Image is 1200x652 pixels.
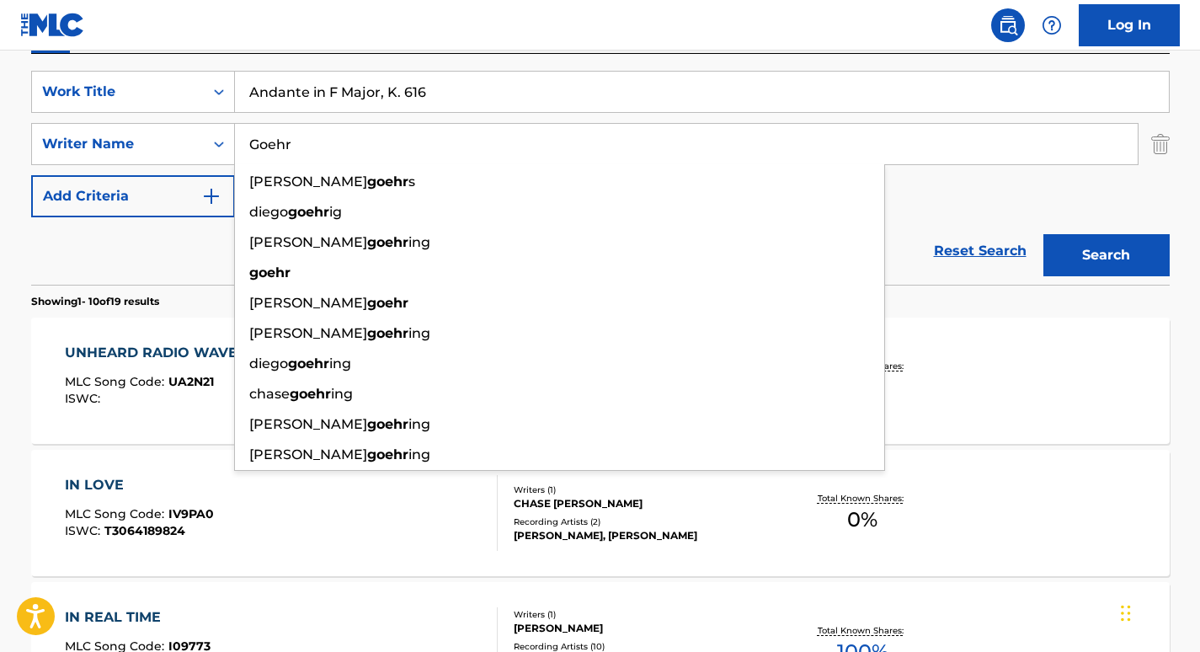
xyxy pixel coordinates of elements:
[65,506,168,521] span: MLC Song Code :
[42,82,194,102] div: Work Title
[249,234,367,250] span: [PERSON_NAME]
[514,484,768,496] div: Writers ( 1 )
[31,175,235,217] button: Add Criteria
[991,8,1025,42] a: Public Search
[201,186,221,206] img: 9d2ae6d4665cec9f34b9.svg
[31,318,1170,444] a: UNHEARD RADIO WAVES ([PERSON_NAME] REMIX)MLC Song Code:UA2N21ISWC:Writers (2)[PERSON_NAME], [PERS...
[249,295,367,311] span: [PERSON_NAME]
[65,374,168,389] span: MLC Song Code :
[514,621,768,636] div: [PERSON_NAME]
[249,265,291,281] strong: goehr
[367,446,408,462] strong: goehr
[408,446,430,462] span: ing
[998,15,1018,35] img: search
[249,204,288,220] span: diego
[329,204,342,220] span: ig
[1116,571,1200,652] iframe: Chat Widget
[408,416,430,432] span: ing
[367,174,408,190] strong: goehr
[249,355,288,371] span: diego
[818,624,908,637] p: Total Known Shares:
[288,204,329,220] strong: goehr
[408,325,430,341] span: ing
[1035,8,1069,42] div: Help
[408,174,415,190] span: s
[65,523,104,538] span: ISWC :
[168,506,214,521] span: IV9PA0
[65,607,211,628] div: IN REAL TIME
[331,386,353,402] span: ing
[367,325,408,341] strong: goehr
[514,496,768,511] div: CHASE [PERSON_NAME]
[249,446,367,462] span: [PERSON_NAME]
[1151,123,1170,165] img: Delete Criterion
[847,505,877,535] span: 0 %
[408,234,430,250] span: ing
[514,516,768,528] div: Recording Artists ( 2 )
[31,294,159,309] p: Showing 1 - 10 of 19 results
[249,174,367,190] span: [PERSON_NAME]
[65,391,104,406] span: ISWC :
[249,325,367,341] span: [PERSON_NAME]
[42,134,194,154] div: Writer Name
[1042,15,1062,35] img: help
[65,475,214,495] div: IN LOVE
[249,416,367,432] span: [PERSON_NAME]
[290,386,331,402] strong: goehr
[249,386,290,402] span: chase
[514,528,768,543] div: [PERSON_NAME], [PERSON_NAME]
[288,355,329,371] strong: goehr
[329,355,351,371] span: ing
[1079,4,1180,46] a: Log In
[1121,588,1131,639] div: Drag
[367,416,408,432] strong: goehr
[818,492,908,505] p: Total Known Shares:
[104,523,185,538] span: T3064189824
[65,343,439,363] div: UNHEARD RADIO WAVES ([PERSON_NAME] REMIX)
[168,374,214,389] span: UA2N21
[1043,234,1170,276] button: Search
[20,13,85,37] img: MLC Logo
[514,608,768,621] div: Writers ( 1 )
[925,232,1035,270] a: Reset Search
[31,450,1170,576] a: IN LOVEMLC Song Code:IV9PA0ISWC:T3064189824Writers (1)CHASE [PERSON_NAME]Recording Artists (2)[PE...
[31,71,1170,285] form: Search Form
[367,234,408,250] strong: goehr
[367,295,408,311] strong: goehr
